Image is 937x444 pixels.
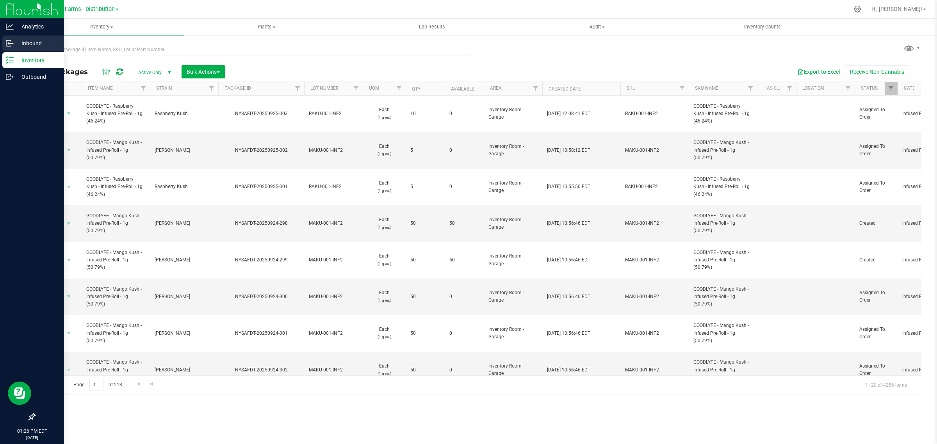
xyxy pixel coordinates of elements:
span: 0 [449,110,479,117]
span: Bulk Actions [187,69,220,75]
span: [PERSON_NAME] [155,330,214,337]
a: Filter [137,82,150,95]
span: RAKU-001-INF2 [625,183,684,190]
div: NYSAFDT-20250924-302 [217,366,305,374]
p: Inbound [14,39,61,48]
span: 50 [449,256,479,264]
span: select [64,145,74,156]
div: NYSAFDT-20250925-002 [217,147,305,154]
a: Qty [412,86,420,92]
span: Each [367,326,401,341]
a: Filter [291,82,304,95]
span: GOODLYFE - Mango Kush - Infused Pre-Roll - 1g (50.79%) [86,249,145,272]
span: MAKU-001-INF2 [625,220,684,227]
span: MAKU-001-INF2 [309,330,358,337]
a: Filter [744,82,757,95]
span: Inventory Counts [734,23,791,30]
span: 5 [410,183,440,190]
span: Each [367,289,401,304]
span: 50 [410,220,440,227]
span: GOODLYFE - Mango Kush - Infused Pre-Roll - 1g (50.79%) [86,322,145,345]
span: GOODLYFE - Raspberry Kush - Infused Pre-Roll - 1g (46.24%) [693,103,752,125]
div: NYSAFDT-20250924-301 [217,330,305,337]
div: NYSAFDT-20250924-298 [217,220,305,227]
a: Filter [676,82,689,95]
p: (1 g ea.) [367,297,401,304]
p: (1 g ea.) [367,187,401,194]
p: (1 g ea.) [367,370,401,377]
a: Inventory Counts [680,19,845,35]
a: Lot Number [310,85,338,91]
span: Hi, [PERSON_NAME]! [871,6,922,12]
span: Each [367,143,401,158]
span: [PERSON_NAME] [155,366,214,374]
a: SKU [627,85,636,91]
span: 50 [410,366,440,374]
span: Assigned To Order [859,326,893,341]
span: GOODLYFE - Mango Kush - Infused Pre-Roll - 1g (50.79%) [693,139,752,162]
span: Each [367,179,401,194]
span: GOODLYFE - Mango Kush - Infused Pre-Roll - 1g (50.79%) [693,249,752,272]
p: [DATE] [4,435,61,440]
span: Inventory Room - Garage [488,216,538,231]
div: NYSAFDT-20250925-003 [217,110,305,117]
a: SKU Name [695,85,718,91]
span: [PERSON_NAME] [155,293,214,300]
span: Inventory Room - Garage [488,179,538,194]
span: Inventory Room - Garage [488,289,538,304]
span: [DATE] 10:56:46 EDT [547,256,590,264]
span: Created [859,256,893,264]
span: GOODLYFE - Raspberry Kush - Infused Pre-Roll - 1g (46.24%) [693,176,752,198]
a: Location [802,85,824,91]
a: Category [904,85,927,91]
span: 0 [449,366,479,374]
span: GOODLYFE - Raspberry Kush - Infused Pre-Roll - 1g (46.24%) [86,103,145,125]
inline-svg: Analytics [6,23,14,30]
span: [DATE] 10:56:46 EDT [547,220,590,227]
inline-svg: Outbound [6,73,14,81]
span: RAKU-001-INF2 [309,110,358,117]
p: (1 g ea.) [367,114,401,121]
span: Created [859,220,893,227]
span: RAKU-001-INF2 [309,183,358,190]
a: Plants [184,19,349,35]
span: GOODLYFE - Mango Kush - Infused Pre-Roll - 1g (50.79%) [86,286,145,308]
p: (1 g ea.) [367,333,401,341]
span: Assigned To Order [859,143,893,158]
span: 50 [410,330,440,337]
input: Search Package ID, Item Name, SKU, Lot or Part Number... [34,44,472,55]
div: NYSAFDT-20250925-001 [217,183,305,190]
span: 0 [449,147,479,154]
span: 0 [449,330,479,337]
span: MAKU-001-INF2 [309,293,358,300]
span: All Packages [41,67,96,76]
span: MAKU-001-INF2 [625,256,684,264]
span: Assigned To Order [859,106,893,121]
span: MAKU-001-INF2 [309,256,358,264]
span: Assigned To Order [859,179,893,194]
span: 50 [410,293,440,300]
span: 50 [410,256,440,264]
div: NYSAFDT-20250924-299 [217,256,305,264]
a: Inventory [19,19,184,35]
span: MAKU-001-INF2 [625,330,684,337]
span: MAKU-001-INF2 [625,293,684,300]
span: [PERSON_NAME] [155,256,214,264]
span: Inventory Room - Garage [488,252,538,267]
a: Available [451,86,474,92]
span: GOODLYFE - Mango Kush - Infused Pre-Roll - 1g (50.79%) [693,359,752,381]
span: Raspberry Kush [155,183,214,190]
a: Filter [842,82,855,95]
span: GOODLYFE - Mango Kush - Infused Pre-Roll - 1g (50.79%) [693,322,752,345]
p: 01:26 PM EDT [4,428,61,435]
span: GOODLYFE - Mango Kush - Infused Pre-Roll - 1g (50.79%) [693,286,752,308]
iframe: Resource center [8,382,31,405]
span: MAKU-001-INF2 [309,147,358,154]
span: Each [367,362,401,377]
a: Filter [529,82,542,95]
p: (1 g ea.) [367,150,401,158]
span: select [64,108,74,119]
span: 0 [449,293,479,300]
span: GOODLYFE - Mango Kush - Infused Pre-Roll - 1g (50.79%) [86,212,145,235]
a: Filter [783,82,796,95]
